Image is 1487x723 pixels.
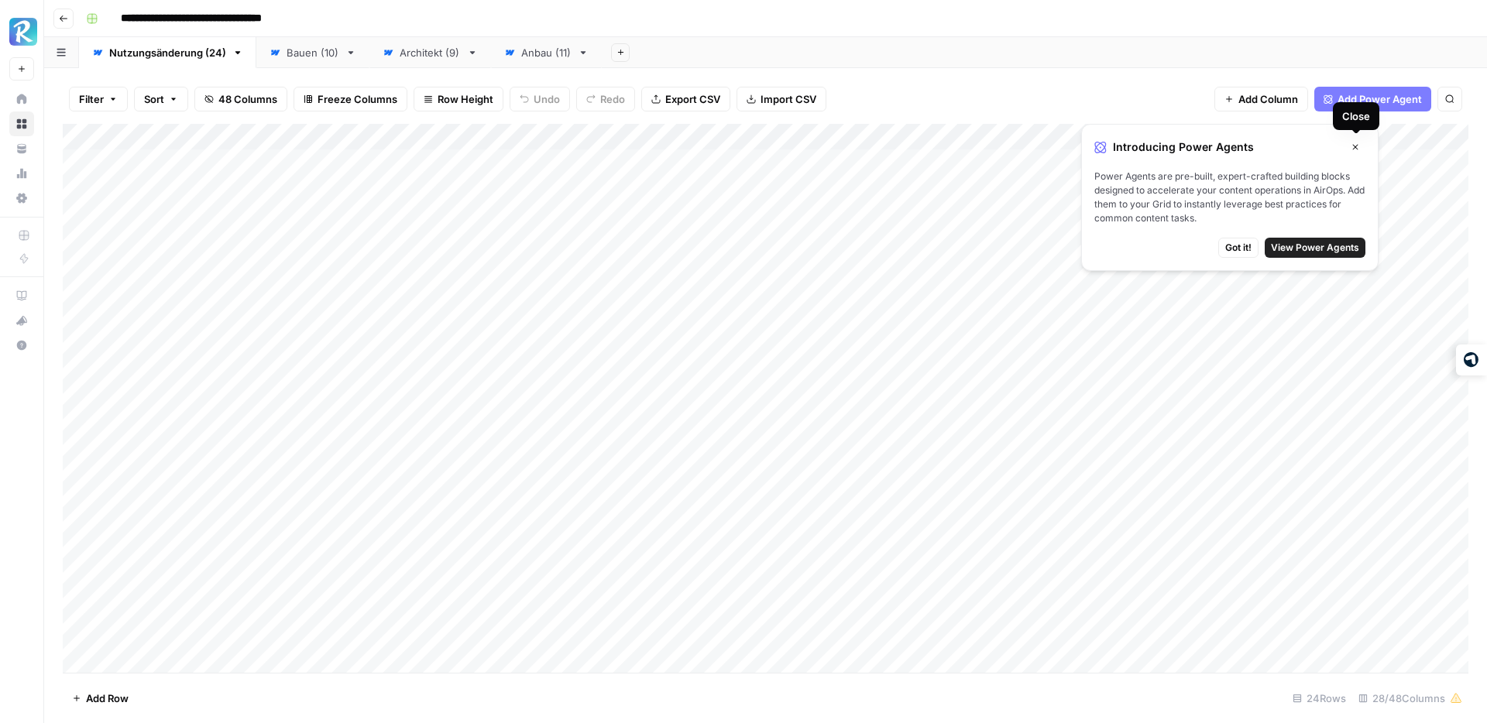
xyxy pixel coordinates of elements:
[737,87,826,111] button: Import CSV
[438,91,493,107] span: Row Height
[134,87,188,111] button: Sort
[9,12,34,51] button: Workspace: Radyant
[9,136,34,161] a: Your Data
[1214,87,1308,111] button: Add Column
[287,45,339,60] div: Bauen (10)
[1218,238,1259,258] button: Got it!
[641,87,730,111] button: Export CSV
[414,87,503,111] button: Row Height
[9,161,34,186] a: Usage
[1286,686,1352,711] div: 24 Rows
[10,309,33,332] div: What's new?
[256,37,369,68] a: Bauen (10)
[9,308,34,333] button: What's new?
[1094,170,1365,225] span: Power Agents are pre-built, expert-crafted building blocks designed to accelerate your content op...
[109,45,226,60] div: Nutzungsänderung (24)
[144,91,164,107] span: Sort
[194,87,287,111] button: 48 Columns
[665,91,720,107] span: Export CSV
[9,283,34,308] a: AirOps Academy
[510,87,570,111] button: Undo
[294,87,407,111] button: Freeze Columns
[218,91,277,107] span: 48 Columns
[761,91,816,107] span: Import CSV
[63,686,138,711] button: Add Row
[1342,108,1370,124] div: Close
[576,87,635,111] button: Redo
[521,45,572,60] div: Anbau (11)
[79,91,104,107] span: Filter
[491,37,602,68] a: Anbau (11)
[79,37,256,68] a: Nutzungsänderung (24)
[369,37,491,68] a: Architekt (9)
[1352,686,1468,711] div: 28/48 Columns
[1314,87,1431,111] button: Add Power Agent
[9,111,34,136] a: Browse
[400,45,461,60] div: Architekt (9)
[1238,91,1298,107] span: Add Column
[1338,91,1422,107] span: Add Power Agent
[534,91,560,107] span: Undo
[1225,241,1252,255] span: Got it!
[9,186,34,211] a: Settings
[318,91,397,107] span: Freeze Columns
[1094,137,1365,157] div: Introducing Power Agents
[69,87,128,111] button: Filter
[1265,238,1365,258] button: View Power Agents
[1271,241,1359,255] span: View Power Agents
[9,87,34,111] a: Home
[9,333,34,358] button: Help + Support
[9,18,37,46] img: Radyant Logo
[86,690,129,706] span: Add Row
[600,91,625,107] span: Redo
